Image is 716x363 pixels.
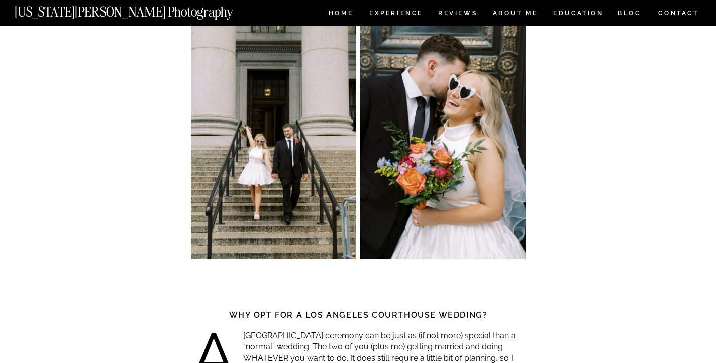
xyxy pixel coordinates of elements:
a: BLOG [618,10,642,19]
a: EDUCATION [552,10,605,19]
a: HOME [327,10,355,19]
a: [US_STATE][PERSON_NAME] Photography [15,5,267,14]
a: REVIEWS [438,10,476,19]
a: ABOUT ME [492,10,538,19]
a: Experience [369,10,422,19]
strong: Why opt for a Los Angeles courthouse wedding? [229,310,488,320]
a: CONTACT [658,8,699,19]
